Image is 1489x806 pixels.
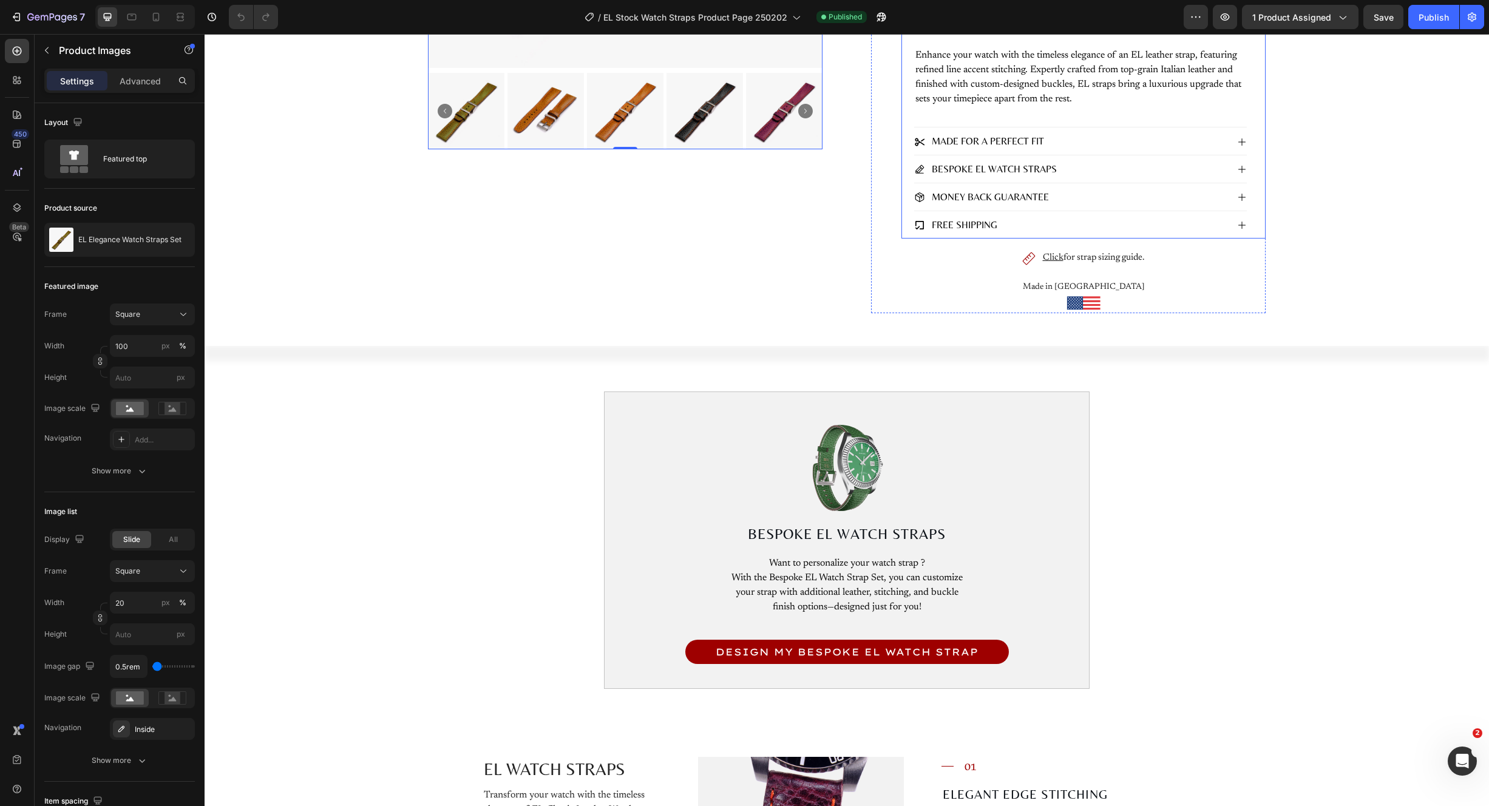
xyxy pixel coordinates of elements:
[481,606,804,630] a: DESIGN MY BESPOKE EL WATCH STRAP
[711,14,1041,72] p: Enhance your watch with the timeless elegance of an EL leather strap, featuring refined line acce...
[78,235,181,244] p: EL Elegance Watch Straps Set
[158,595,173,610] button: %
[161,597,170,608] div: px
[177,629,185,638] span: px
[829,12,862,22] span: Published
[1374,12,1394,22] span: Save
[594,70,608,84] button: Carousel Next Arrow
[59,43,162,58] p: Product Images
[511,611,774,625] p: DESIGN MY BESPOKE EL WATCH STRAP
[279,754,455,798] p: Transform your watch with the timeless elegance of EL Classic Leather Watch Straps, elevating it ...
[1408,5,1459,29] button: Publish
[161,340,170,351] div: px
[44,722,81,733] div: Navigation
[861,260,897,279] img: usa-flag-red-blue-A1.png
[44,659,97,675] div: Image gap
[760,724,772,740] p: 01
[44,629,67,640] label: Height
[9,222,29,232] div: Beta
[1448,747,1477,776] iframe: Intercom live chat
[177,373,185,382] span: px
[175,339,190,353] button: px
[110,655,147,677] input: Auto
[597,388,688,479] img: gempages_441521228004459603-18eaf9e9-c3f8-4bc5-847c-20b3d7e63048.png
[838,217,940,231] p: for strap sizing guide.
[44,340,64,351] label: Width
[110,367,195,388] input: px
[44,372,67,383] label: Height
[110,592,195,614] input: px%
[400,490,884,510] h3: bespoke EL watch straps
[5,5,90,29] button: 7
[175,595,190,610] button: px
[115,566,140,577] span: Square
[44,115,85,131] div: Layout
[92,754,148,767] div: Show more
[1473,728,1482,738] span: 2
[169,534,178,545] span: All
[727,129,852,142] p: Bespoke EL Watch Straps
[92,465,148,477] div: Show more
[135,435,192,445] div: Add...
[1252,11,1331,24] span: 1 product assigned
[44,460,195,482] button: Show more
[120,75,161,87] p: Advanced
[44,309,67,320] label: Frame
[110,303,195,325] button: Square
[110,560,195,582] button: Square
[233,70,248,84] button: Carousel Back Arrow
[158,339,173,353] button: %
[1363,5,1403,29] button: Save
[115,309,140,320] span: Square
[44,203,97,214] div: Product source
[44,506,77,517] div: Image list
[603,11,787,24] span: EL Stock Watch Straps Product Page 250202
[110,623,195,645] input: px
[727,185,793,198] p: Free Shipping
[110,335,195,357] input: px%
[179,597,186,608] div: %
[12,129,29,139] div: 450
[135,724,192,735] div: Inside
[1419,11,1449,24] div: Publish
[179,340,186,351] div: %
[49,228,73,252] img: product feature img
[44,750,195,771] button: Show more
[838,219,859,228] a: Click
[598,11,601,24] span: /
[698,248,1060,259] p: Made in [GEOGRAPHIC_DATA]
[521,521,764,581] h2: Want to personalize your watch strap ? With the Bespoke EL Watch Strap Set, you can customize you...
[44,281,98,292] div: Featured image
[1242,5,1358,29] button: 1 product assigned
[737,752,1006,770] h3: ELEGANT EDGE STITCHING
[44,690,103,706] div: Image scale
[103,145,177,173] div: Featured top
[278,723,456,747] h2: EL WATCH STRAPS
[727,157,844,170] p: Money Back Guarantee
[44,532,87,548] div: Display
[205,34,1489,806] iframe: To enrich screen reader interactions, please activate Accessibility in Grammarly extension settings
[44,566,67,577] label: Frame
[44,433,81,444] div: Navigation
[727,101,839,114] p: Made For A Perfect Fit
[80,10,85,24] p: 7
[229,5,278,29] div: Undo/Redo
[44,597,64,608] label: Width
[123,534,140,545] span: Slide
[60,75,94,87] p: Settings
[44,401,103,417] div: Image scale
